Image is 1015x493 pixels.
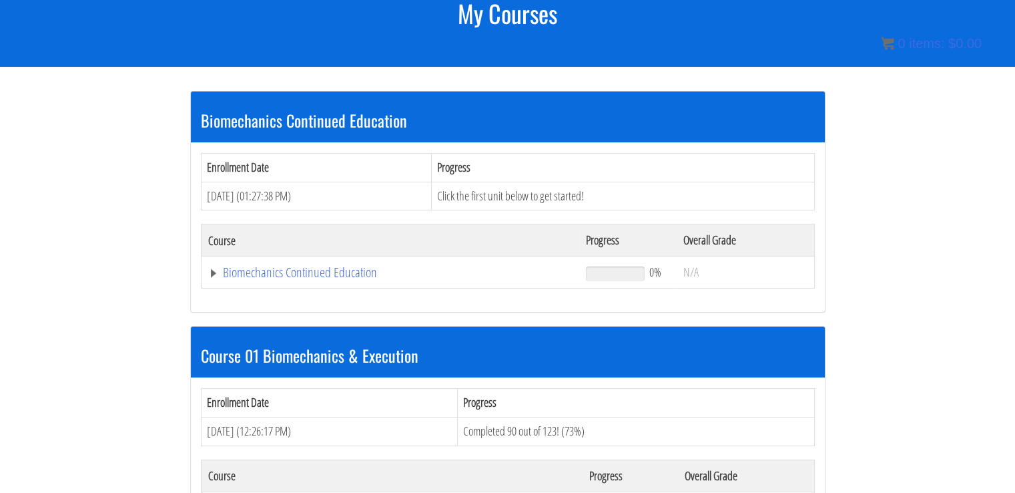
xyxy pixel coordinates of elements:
td: N/A [677,257,814,289]
th: Progress [457,389,814,418]
td: Completed 90 out of 123! (73%) [457,417,814,446]
span: 0% [649,265,661,279]
th: Overall Grade [677,224,814,257]
th: Overall Grade [678,460,814,492]
bdi: 0.00 [948,36,982,51]
h3: Biomechanics Continued Education [201,112,815,129]
th: Course [201,224,579,257]
th: Progress [583,460,678,492]
span: items: [909,36,944,51]
a: 0 items: $0.00 [881,36,982,51]
span: 0 [898,36,905,51]
span: $ [948,36,956,51]
a: Biomechanics Continued Education [208,266,573,279]
th: Course [201,460,583,492]
td: [DATE] (12:26:17 PM) [201,417,457,446]
th: Enrollment Date [201,389,457,418]
th: Progress [579,224,676,257]
th: Enrollment Date [201,153,432,182]
td: [DATE] (01:27:38 PM) [201,182,432,210]
td: Click the first unit below to get started! [432,182,814,210]
th: Progress [432,153,814,182]
img: icon11.png [881,37,894,50]
h3: Course 01 Biomechanics & Execution [201,347,815,364]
